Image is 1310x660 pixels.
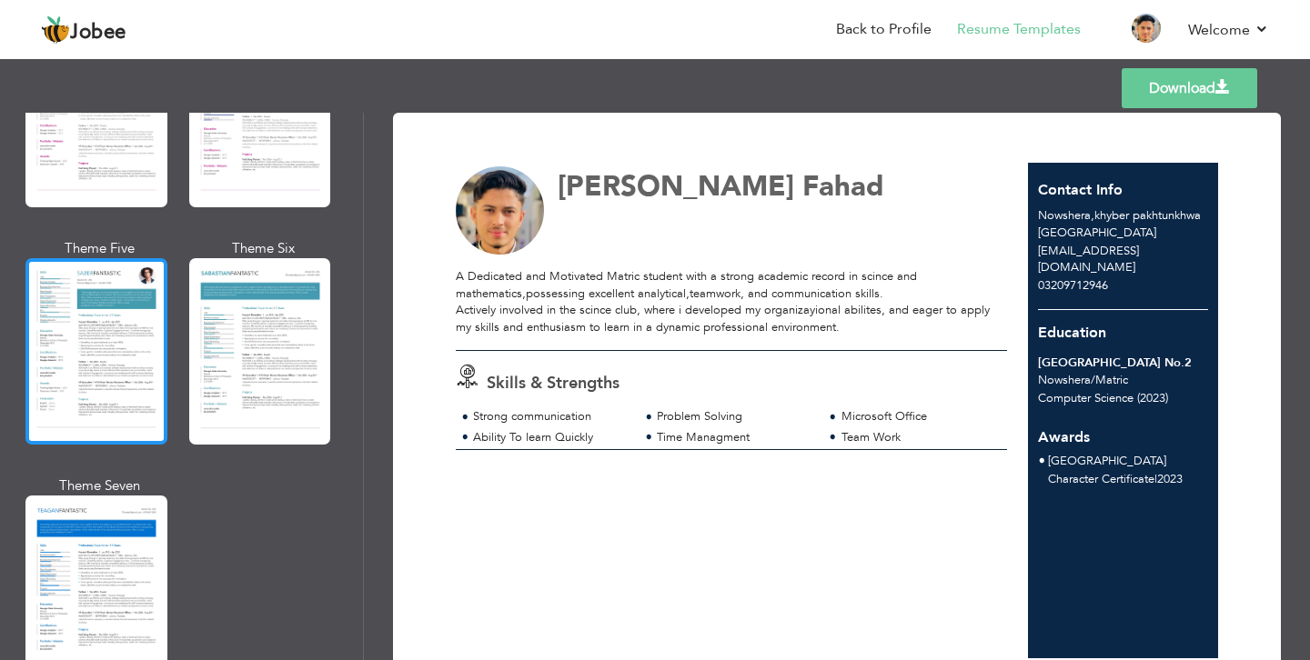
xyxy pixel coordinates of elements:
[1038,243,1139,276] span: [EMAIL_ADDRESS][DOMAIN_NAME]
[1038,414,1090,448] span: Awards
[456,166,545,255] img: No image
[1048,471,1154,487] span: Character Certificate
[1038,207,1091,224] span: Nowshera
[1038,372,1128,388] span: Nowshera Matric
[1122,68,1257,108] a: Download
[836,19,932,40] a: Back to Profile
[1091,372,1095,388] span: /
[29,476,171,495] div: Theme Seven
[193,239,335,258] div: Theme Six
[1132,14,1161,43] img: Profile Img
[1038,180,1123,200] span: Contact Info
[957,19,1081,40] a: Resume Templates
[487,372,620,395] span: Skills & Strengths
[1038,355,1208,372] div: [GEOGRAPHIC_DATA] No.2
[558,167,794,205] span: [PERSON_NAME]
[473,429,629,446] div: Ability To learn Quickly
[1157,471,1183,487] span: 2023
[1048,453,1166,469] span: [GEOGRAPHIC_DATA]
[41,15,126,45] a: Jobee
[41,15,70,45] img: jobee.io
[657,429,812,446] div: Time Managment
[1038,277,1108,294] span: 03209712946
[456,268,1007,335] div: A Dedicated and Motivated Matric student with a strong academic record in scince and mathematics,...
[29,239,171,258] div: Theme Five
[841,408,997,425] div: Microsoft Office
[1091,207,1094,224] span: ,
[1137,390,1168,406] span: (2023)
[1038,323,1106,343] span: Education
[1038,225,1156,241] span: [GEOGRAPHIC_DATA]
[802,167,884,205] span: Fahad
[657,408,812,425] div: Problem Solving
[70,23,126,43] span: Jobee
[1028,207,1219,241] div: khyber pakhtunkhwa
[841,429,997,446] div: Team Work
[473,408,629,425] div: Strong communication
[1038,390,1134,406] span: Computer Science
[1188,19,1269,41] a: Welcome
[1154,471,1157,487] span: |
